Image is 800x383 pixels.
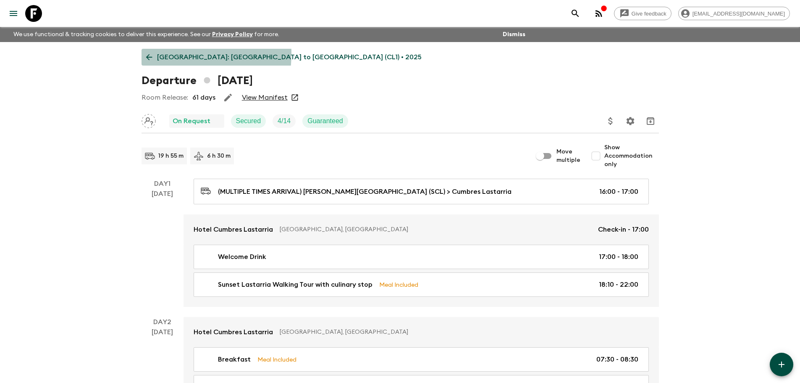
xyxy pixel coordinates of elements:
p: 6 h 30 m [207,152,231,160]
button: Dismiss [501,29,527,40]
p: 19 h 55 m [158,152,184,160]
div: Secured [231,114,266,128]
p: (MULTIPLE TIMES ARRIVAL) [PERSON_NAME][GEOGRAPHIC_DATA] (SCL) > Cumbres Lastarria [218,187,511,197]
span: [EMAIL_ADDRESS][DOMAIN_NAME] [688,11,790,17]
div: [EMAIL_ADDRESS][DOMAIN_NAME] [678,7,790,20]
p: [GEOGRAPHIC_DATA], [GEOGRAPHIC_DATA] [280,225,591,234]
p: Secured [236,116,261,126]
span: Move multiple [556,148,581,164]
p: [GEOGRAPHIC_DATA]: [GEOGRAPHIC_DATA] to [GEOGRAPHIC_DATA] (CL1) • 2025 [157,52,422,62]
span: Assign pack leader [142,116,156,123]
button: Settings [622,113,639,129]
button: Archive (Completed, Cancelled or Unsynced Departures only) [642,113,659,129]
p: 18:10 - 22:00 [599,280,638,290]
p: 07:30 - 08:30 [596,354,638,365]
button: search adventures [567,5,584,22]
span: Show Accommodation only [604,143,659,169]
a: View Manifest [242,93,288,102]
a: Welcome Drink17:00 - 18:00 [194,245,649,269]
button: Update Price, Early Bird Discount and Costs [602,113,619,129]
p: 61 days [192,92,215,103]
p: Meal Included [257,355,296,364]
a: (MULTIPLE TIMES ARRIVAL) [PERSON_NAME][GEOGRAPHIC_DATA] (SCL) > Cumbres Lastarria16:00 - 17:00 [194,179,649,204]
p: Welcome Drink [218,252,266,262]
p: Guaranteed [307,116,343,126]
p: [GEOGRAPHIC_DATA], [GEOGRAPHIC_DATA] [280,328,642,336]
a: [GEOGRAPHIC_DATA]: [GEOGRAPHIC_DATA] to [GEOGRAPHIC_DATA] (CL1) • 2025 [142,49,426,66]
p: Hotel Cumbres Lastarria [194,327,273,337]
p: Day 2 [142,317,184,327]
p: Check-in - 17:00 [598,225,649,235]
p: Room Release: [142,92,188,103]
p: Sunset Lastarria Walking Tour with culinary stop [218,280,372,290]
p: On Request [173,116,210,126]
a: Privacy Policy [212,32,253,37]
p: Meal Included [379,280,418,289]
p: Hotel Cumbres Lastarria [194,225,273,235]
a: Give feedback [614,7,671,20]
a: Hotel Cumbres Lastarria[GEOGRAPHIC_DATA], [GEOGRAPHIC_DATA]Check-in - 17:00 [184,214,659,245]
a: BreakfastMeal Included07:30 - 08:30 [194,347,649,372]
div: [DATE] [152,189,173,307]
h1: Departure [DATE] [142,72,253,89]
p: We use functional & tracking cookies to deliver this experience. See our for more. [10,27,283,42]
button: menu [5,5,22,22]
a: Hotel Cumbres Lastarria[GEOGRAPHIC_DATA], [GEOGRAPHIC_DATA] [184,317,659,347]
div: Trip Fill [273,114,296,128]
p: 17:00 - 18:00 [599,252,638,262]
p: Breakfast [218,354,251,365]
p: 16:00 - 17:00 [599,187,638,197]
a: Sunset Lastarria Walking Tour with culinary stopMeal Included18:10 - 22:00 [194,272,649,297]
p: Day 1 [142,179,184,189]
p: 4 / 14 [278,116,291,126]
span: Give feedback [627,11,671,17]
